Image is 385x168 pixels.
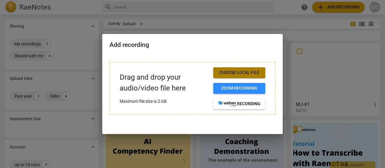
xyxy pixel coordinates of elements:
[213,83,265,94] button: Zoom recording
[109,41,276,49] h2: Add recording
[213,67,265,78] button: Choose local file
[213,99,265,109] button: recording
[120,98,208,105] p: Maximum file size is 2 GB
[218,85,260,91] span: Zoom recording
[120,72,208,93] p: Drag and drop your audio/video file here
[218,101,260,107] span: recording
[218,70,260,76] span: Choose local file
